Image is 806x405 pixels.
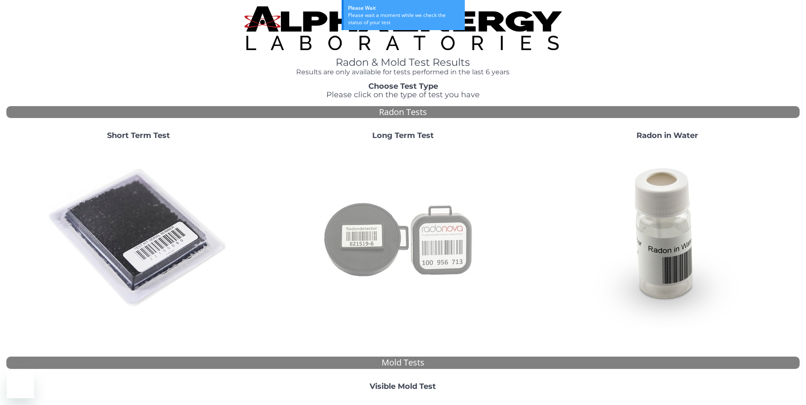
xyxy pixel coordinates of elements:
iframe: Button to launch messaging window [7,371,34,398]
h4: Results are only available for tests performed in the last 6 years [244,68,562,76]
img: TightCrop.jpg [244,6,562,50]
img: RadoninWater.jpg [576,147,759,329]
h1: Radon & Mold Test Results [244,57,562,68]
strong: Choose Test Type [368,82,438,91]
strong: Radon in Water [636,131,698,140]
img: ShortTerm.jpg [47,147,230,329]
strong: Long Term Test [372,131,434,140]
strong: Short Term Test [107,131,170,140]
img: Radtrak2vsRadtrak3.jpg [311,147,494,329]
div: Please Wait [348,4,461,11]
div: Radon Tests [6,106,800,118]
span: Please click on the type of test you have [326,90,480,99]
strong: Visible Mold Test [370,382,436,391]
div: Mold Tests [6,357,800,369]
div: Please wait a moment while we check the status of your test [348,11,461,26]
